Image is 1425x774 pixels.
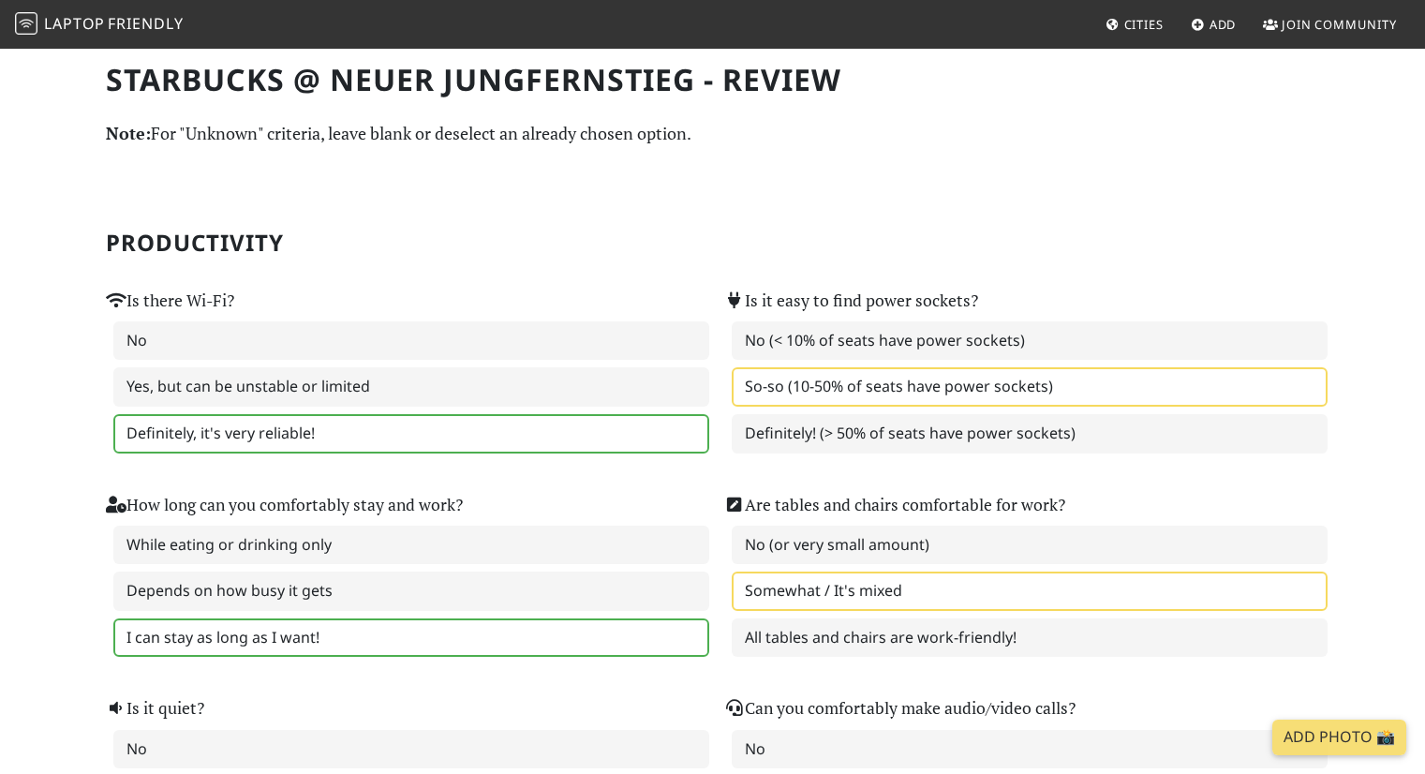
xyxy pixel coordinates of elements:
[106,492,463,518] label: How long can you comfortably stay and work?
[732,572,1328,611] label: Somewhat / It's mixed
[1098,7,1171,41] a: Cities
[113,321,709,361] label: No
[1124,16,1164,33] span: Cities
[106,62,1320,97] h1: Starbucks @ Neuer Jungfernstieg - Review
[113,367,709,407] label: Yes, but can be unstable or limited
[1272,720,1406,755] a: Add Photo 📸
[1282,16,1397,33] span: Join Community
[1183,7,1244,41] a: Add
[732,526,1328,565] label: No (or very small amount)
[732,414,1328,454] label: Definitely! (> 50% of seats have power sockets)
[113,618,709,658] label: I can stay as long as I want!
[732,367,1328,407] label: So-so (10-50% of seats have power sockets)
[113,572,709,611] label: Depends on how busy it gets
[732,321,1328,361] label: No (< 10% of seats have power sockets)
[113,526,709,565] label: While eating or drinking only
[732,618,1328,658] label: All tables and chairs are work-friendly!
[1210,16,1237,33] span: Add
[15,8,184,41] a: LaptopFriendly LaptopFriendly
[15,12,37,35] img: LaptopFriendly
[724,288,978,314] label: Is it easy to find power sockets?
[106,230,1320,257] h2: Productivity
[44,13,105,34] span: Laptop
[106,288,234,314] label: Is there Wi-Fi?
[724,492,1065,518] label: Are tables and chairs comfortable for work?
[106,695,204,722] label: Is it quiet?
[113,414,709,454] label: Definitely, it's very reliable!
[724,695,1076,722] label: Can you comfortably make audio/video calls?
[113,730,709,769] label: No
[732,730,1328,769] label: No
[108,13,183,34] span: Friendly
[106,122,151,144] strong: Note:
[1255,7,1404,41] a: Join Community
[106,120,1320,147] p: For "Unknown" criteria, leave blank or deselect an already chosen option.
